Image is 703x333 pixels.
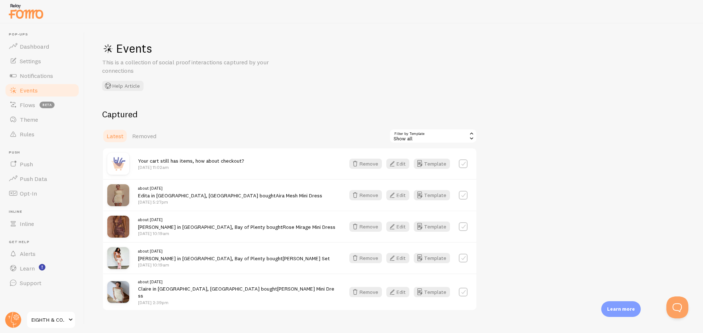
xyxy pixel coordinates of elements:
p: [DATE] 10:19am [138,262,330,268]
span: Opt-In [20,190,37,197]
p: [DATE] 10:19am [138,230,335,236]
a: Rose Mirage Mini Dress [283,224,335,230]
button: Help Article [102,81,144,91]
a: Dashboard [4,39,80,54]
img: 464D2811-0F46-4566-917A-A49C5E393EB5_small.jpg [107,281,129,303]
img: purchase.jpg [107,153,129,175]
small: about [DATE] [138,216,335,223]
button: Template [414,190,450,200]
span: Rules [20,130,34,138]
button: Template [414,287,450,297]
iframe: Help Scout Beacon - Open [666,296,688,318]
a: Edit [386,222,414,232]
span: Theme [20,116,38,123]
p: Learn more [607,306,635,313]
button: Edit [386,287,409,297]
span: Alerts [20,250,36,257]
small: about [DATE] [138,185,322,192]
button: Template [414,159,450,169]
span: Edita in [GEOGRAPHIC_DATA], [GEOGRAPHIC_DATA] bought [138,185,322,198]
a: Opt-In [4,186,80,201]
svg: <p>Watch New Feature Tutorials!</p> [39,264,45,270]
a: Events [4,83,80,98]
span: Inline [9,209,80,214]
h1: Events [102,41,322,56]
span: EIGHTH & CO. [31,315,66,324]
p: [DATE] 2:39pm [138,299,336,306]
img: Sf71a3138347740c086f30efd462c430c2.webp [107,247,129,269]
div: Learn more [601,301,641,317]
span: Events [20,87,38,94]
span: Inline [20,220,34,227]
span: Removed [132,132,156,140]
a: Push [4,157,80,171]
button: Edit [386,190,409,200]
img: fomo-relay-logo-orange.svg [8,2,44,20]
span: Claire in [GEOGRAPHIC_DATA], [GEOGRAPHIC_DATA] bought [138,279,336,299]
button: Remove [349,287,382,297]
button: Template [414,222,450,232]
span: Settings [20,57,41,65]
span: Push [20,160,33,168]
a: Edit [386,287,414,297]
h2: Captured [102,109,477,120]
span: [PERSON_NAME] in [GEOGRAPHIC_DATA], Bay of Plenty bought [138,248,330,261]
p: [DATE] 11:02am [138,164,244,170]
a: Edit [386,253,414,263]
button: Remove [349,253,382,263]
small: about [DATE] [138,248,330,254]
small: about [DATE] [138,279,336,285]
span: Push [9,150,80,155]
span: Learn [20,265,35,272]
img: S1e753c519eb844f9aa49fe8e3fde46abR.webp [107,216,129,238]
a: Support [4,276,80,290]
a: Learn [4,261,80,276]
a: Edit [386,159,414,169]
span: Flows [20,101,35,109]
a: [PERSON_NAME] Set [283,255,330,262]
button: Edit [386,222,409,232]
a: Aira Mesh Mini Dress [276,192,322,199]
button: Edit [386,159,409,169]
button: Remove [349,222,382,232]
span: Latest [107,132,123,140]
button: Template [414,253,450,263]
a: Rules [4,127,80,141]
span: Push Data [20,175,47,182]
span: Support [20,279,41,287]
a: Notifications [4,68,80,83]
a: Flows beta [4,98,80,112]
button: Edit [386,253,409,263]
a: Latest [102,129,128,143]
a: [PERSON_NAME] Mini Dress [138,285,334,299]
a: Alerts [4,246,80,261]
span: Get Help [9,240,80,245]
p: [DATE] 5:27pm [138,199,322,205]
a: Theme [4,112,80,127]
span: [PERSON_NAME] in [GEOGRAPHIC_DATA], Bay of Plenty bought [138,216,335,230]
span: Notifications [20,72,53,79]
p: This is a collection of social proof interactions captured by your connections [102,58,278,75]
button: Remove [349,159,382,169]
div: Show all [389,129,477,143]
a: Push Data [4,171,80,186]
a: Edit [386,190,414,200]
a: Settings [4,54,80,68]
span: Your cart still has items, how about checkout? [138,158,244,164]
button: Remove [349,190,382,200]
img: S7f20edc807d64e00b317a4d9c1bf9794u.webp [107,184,129,206]
span: Pop-ups [9,32,80,37]
span: beta [40,102,55,108]
span: Dashboard [20,43,49,50]
a: Removed [128,129,161,143]
a: EIGHTH & CO. [26,311,76,329]
a: Inline [4,216,80,231]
